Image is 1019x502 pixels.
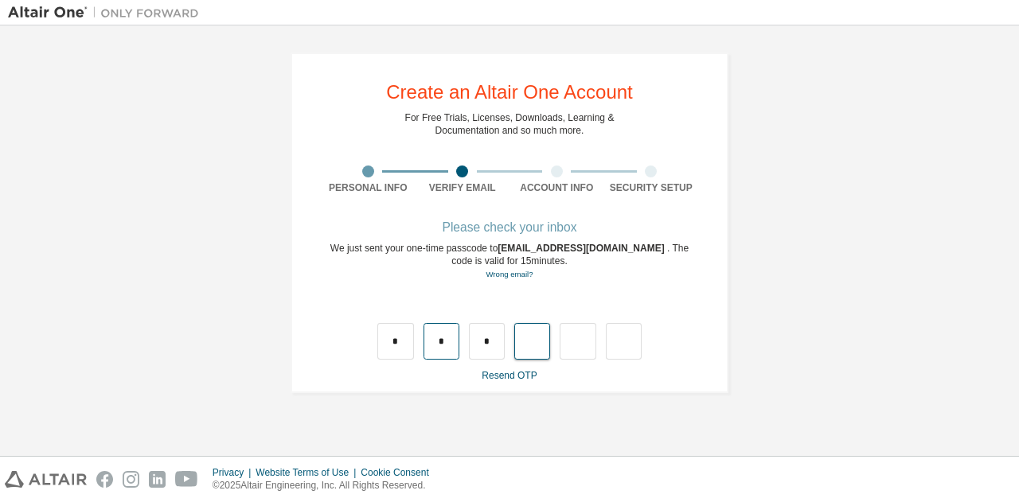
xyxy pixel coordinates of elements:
[509,181,604,194] div: Account Info
[321,223,698,232] div: Please check your inbox
[321,242,698,281] div: We just sent your one-time passcode to . The code is valid for 15 minutes.
[604,181,699,194] div: Security Setup
[123,471,139,488] img: instagram.svg
[175,471,198,488] img: youtube.svg
[498,243,667,254] span: [EMAIL_ADDRESS][DOMAIN_NAME]
[213,466,256,479] div: Privacy
[213,479,439,492] p: © 2025 Altair Engineering, Inc. All Rights Reserved.
[361,466,438,479] div: Cookie Consent
[321,181,416,194] div: Personal Info
[256,466,361,479] div: Website Terms of Use
[149,471,166,488] img: linkedin.svg
[96,471,113,488] img: facebook.svg
[482,370,537,381] a: Resend OTP
[386,83,633,102] div: Create an Altair One Account
[5,471,87,488] img: altair_logo.svg
[486,270,533,278] a: Go back to the registration form
[8,5,207,21] img: Altair One
[405,111,615,137] div: For Free Trials, Licenses, Downloads, Learning & Documentation and so much more.
[416,181,510,194] div: Verify Email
